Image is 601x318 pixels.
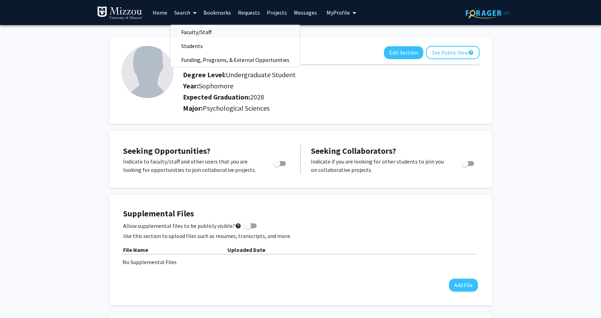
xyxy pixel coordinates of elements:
[183,104,480,112] h2: Major:
[123,232,478,240] p: Use this section to upload files such as resumes, transcripts, and more.
[149,0,171,25] a: Home
[226,70,296,79] span: Undergraduate Student
[171,25,222,39] span: Faculty/Staff
[250,93,264,101] span: 2028
[290,0,320,25] a: Messages
[171,27,300,37] a: Faculty/Staff
[123,246,148,253] b: File Name
[171,53,300,67] span: Funding, Programs, & External Opportunities
[203,104,270,112] span: Psychological Sciences
[234,0,263,25] a: Requests
[200,0,234,25] a: Bookmarks
[121,46,174,98] img: Profile Picture
[183,71,448,79] h2: Degree Level:
[183,93,448,101] h2: Expected Graduation:
[123,222,241,230] span: Allow supplemental files to be publicly visible?
[466,8,509,18] img: ForagerOne Logo
[449,279,478,292] button: Add File
[171,55,300,65] a: Funding, Programs, & External Opportunities
[5,287,30,313] iframe: Chat
[459,157,478,168] div: Toggle
[468,48,474,57] mat-icon: help
[327,9,350,16] span: My Profile
[271,157,290,168] div: Toggle
[97,6,142,20] img: University of Missouri Logo
[311,157,448,174] p: Indicate if you are looking for other students to join you on collaborative projects.
[123,209,478,219] h4: Supplemental Files
[171,39,213,53] span: Students
[123,145,210,156] span: Seeking Opportunities?
[183,82,448,90] h2: Year:
[426,46,480,59] button: See Public View
[235,222,241,230] mat-icon: help
[122,258,479,266] div: No Supplemental Files
[171,0,200,25] a: Search
[123,157,260,174] p: Indicate to faculty/staff and other users that you are looking for opportunities to join collabor...
[384,46,423,59] button: Edit Section
[263,0,290,25] a: Projects
[311,145,396,156] span: Seeking Collaborators?
[171,41,300,51] a: Students
[199,81,233,90] span: Sophomore
[227,246,265,253] b: Uploaded Date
